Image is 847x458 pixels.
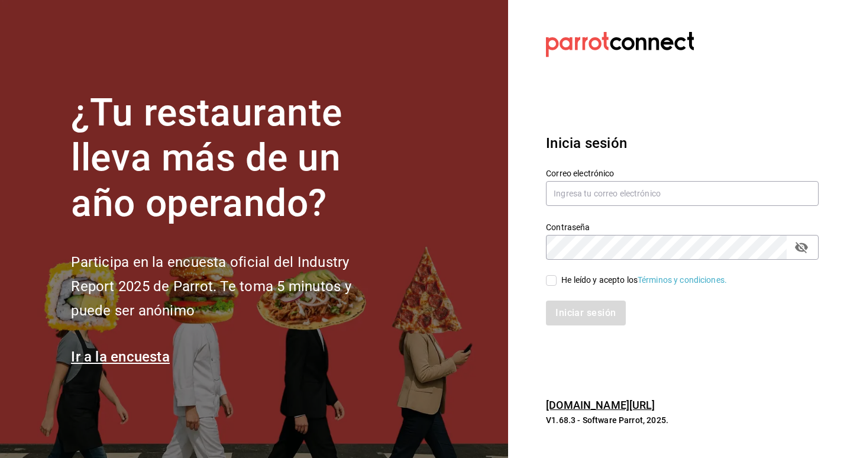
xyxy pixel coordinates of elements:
[546,399,655,411] a: [DOMAIN_NAME][URL]
[546,414,819,426] p: V1.68.3 - Software Parrot, 2025.
[71,91,390,227] h1: ¿Tu restaurante lleva más de un año operando?
[546,133,819,154] h3: Inicia sesión
[561,274,727,286] div: He leído y acepto los
[546,181,819,206] input: Ingresa tu correo electrónico
[546,222,819,231] label: Contraseña
[71,349,170,365] a: Ir a la encuesta
[791,237,812,257] button: Campo de contraseña
[546,169,819,177] label: Correo electrónico
[638,275,727,285] a: Términos y condiciones.
[71,250,390,322] h2: Participa en la encuesta oficial del Industry Report 2025 de Parrot. Te toma 5 minutos y puede se...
